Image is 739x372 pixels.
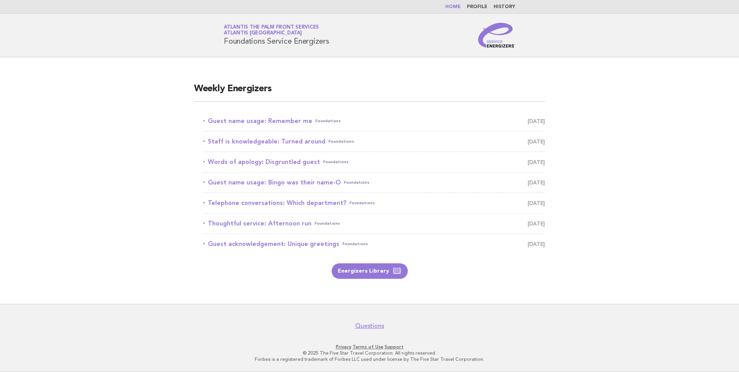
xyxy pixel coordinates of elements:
[332,263,408,279] a: Energizers Library
[352,344,383,350] a: Terms of Use
[203,239,545,249] a: Guest acknowledgement: Unique greetingsFoundations [DATE]
[528,177,545,188] span: [DATE]
[344,177,369,188] span: Foundations
[133,350,606,356] p: © 2025 The Five Star Travel Corporation. All rights reserved.
[467,5,487,9] a: Profile
[133,356,606,362] p: Forbes is a registered trademark of Forbes LLC used under license by The Five Star Travel Corpora...
[224,31,302,36] span: Atlantis [GEOGRAPHIC_DATA]
[203,177,545,188] a: Guest name usage: Bingo was their name-OFoundations [DATE]
[203,218,545,229] a: Thoughtful service: Afternoon runFoundations [DATE]
[478,23,515,48] img: Service Energizers
[528,198,545,208] span: [DATE]
[224,25,319,36] a: Atlantis The Palm Front ServicesAtlantis [GEOGRAPHIC_DATA]
[385,344,404,350] a: Support
[528,136,545,147] span: [DATE]
[336,344,351,350] a: Privacy
[224,25,329,45] h1: Foundations Service Energizers
[528,157,545,167] span: [DATE]
[342,239,368,249] span: Foundations
[355,322,384,330] a: Questions
[203,116,545,126] a: Guest name usage: Remember meFoundations [DATE]
[329,136,354,147] span: Foundations
[494,5,515,9] a: History
[528,116,545,126] span: [DATE]
[203,136,545,147] a: Staff is knowledgeable: Turned aroundFoundations [DATE]
[349,198,375,208] span: Foundations
[203,198,545,208] a: Telephone conversations: Which department?Foundations [DATE]
[133,344,606,350] p: · ·
[445,5,461,9] a: Home
[203,157,545,167] a: Words of apology: Disgruntled guestFoundations [DATE]
[315,218,340,229] span: Foundations
[315,116,341,126] span: Foundations
[528,239,545,249] span: [DATE]
[194,83,545,102] h2: Weekly Energizers
[528,218,545,229] span: [DATE]
[323,157,349,167] span: Foundations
